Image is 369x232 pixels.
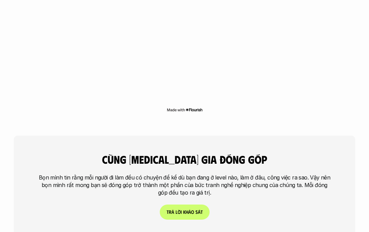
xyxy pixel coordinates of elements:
h4: cùng [MEDICAL_DATA] gia đóng góp [73,153,296,166]
span: o [191,209,194,215]
span: t [167,209,169,215]
span: ờ [178,209,181,215]
span: ả [188,209,191,215]
p: Bọn mình tin rằng mỗi người đi làm đều có chuyện để kể dù bạn đang ở level nào, làm ở đâu, công v... [38,174,331,197]
span: ả [171,209,174,215]
span: h [186,209,188,215]
span: i [181,209,182,215]
span: r [169,209,171,215]
span: l [176,209,178,215]
span: s [195,209,198,215]
a: trảlờikhảosát [160,205,210,220]
span: á [198,209,201,215]
span: k [183,209,186,215]
span: t [201,209,203,215]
